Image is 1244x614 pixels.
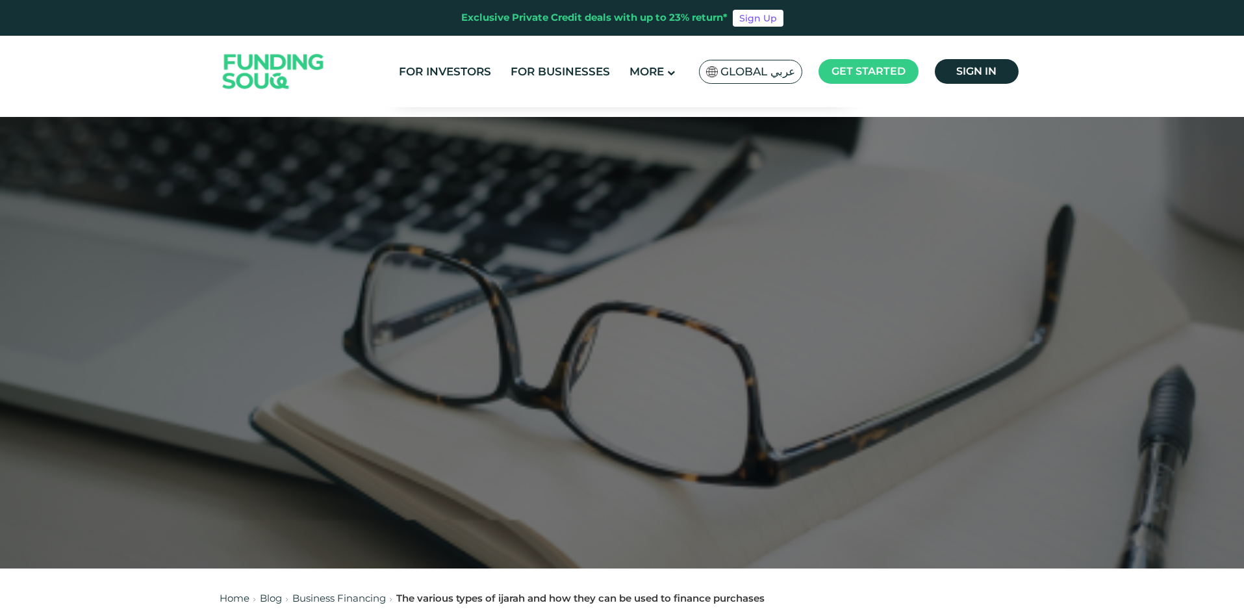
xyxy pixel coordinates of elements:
span: More [629,65,664,78]
img: Logo [210,39,337,105]
img: SA Flag [706,66,718,77]
span: Sign in [956,65,996,77]
a: For Investors [396,61,494,83]
div: The various types of ijarah and how they can be used to finance purchases [396,591,765,606]
a: Blog [260,592,282,604]
span: Get started [831,65,906,77]
a: Home [220,592,249,604]
span: Global عربي [720,64,795,79]
div: Exclusive Private Credit deals with up to 23% return* [461,10,728,25]
a: Sign Up [733,10,783,27]
a: Business Financing [292,592,386,604]
a: Sign in [935,59,1019,84]
a: For Businesses [507,61,613,83]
